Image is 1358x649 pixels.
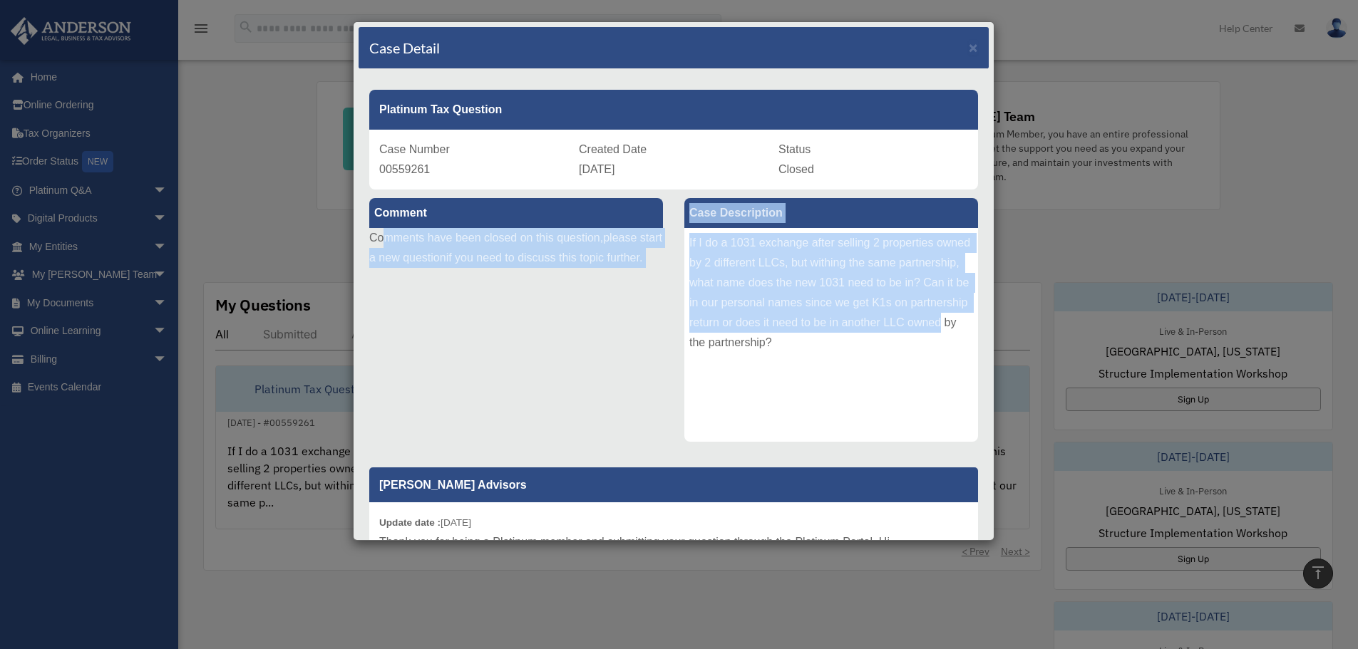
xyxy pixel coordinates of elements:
[579,163,614,175] span: [DATE]
[778,143,811,155] span: Status
[369,90,978,130] div: Platinum Tax Question
[369,38,440,58] h4: Case Detail
[369,198,663,228] label: Comment
[379,143,450,155] span: Case Number
[369,228,663,268] p: Comments have been closed on this question, if you need to discuss this topic further.
[684,228,978,442] div: If I do a 1031 exchange after selling 2 properties owned by 2 different LLCs, but withing the sam...
[379,517,441,528] b: Update date :
[379,517,471,528] small: [DATE]
[369,232,662,264] a: please start a new question
[684,198,978,228] label: Case Description
[379,163,430,175] span: 00559261
[579,143,647,155] span: Created Date
[969,40,978,55] button: Close
[778,163,814,175] span: Closed
[969,39,978,56] span: ×
[369,467,978,502] p: [PERSON_NAME] Advisors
